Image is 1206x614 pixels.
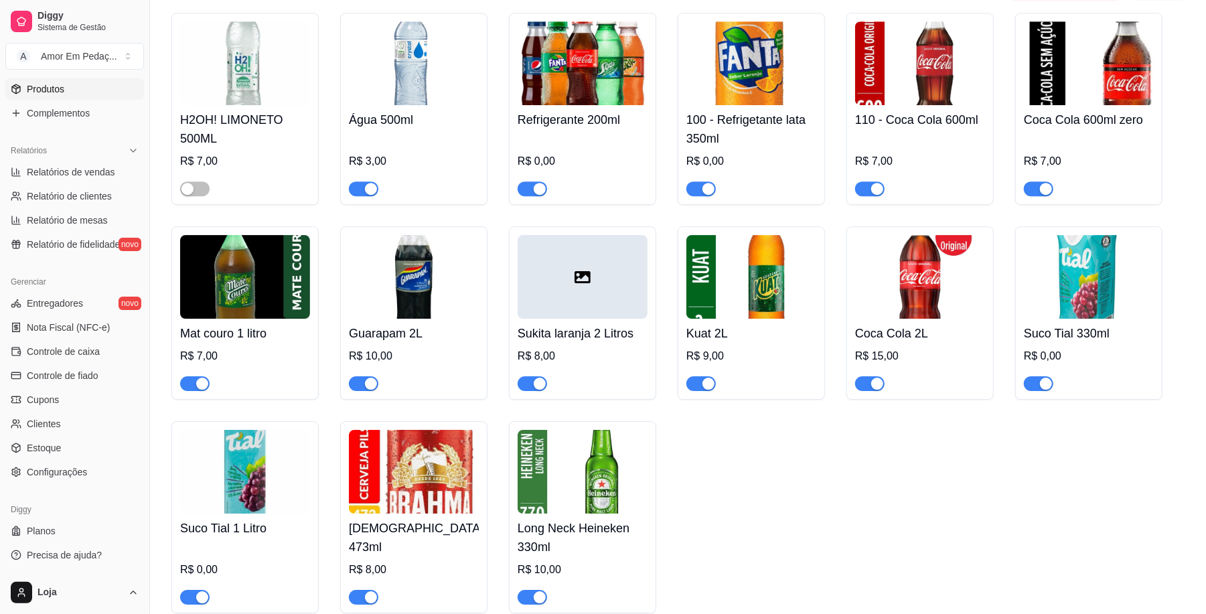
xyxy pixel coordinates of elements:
[5,437,144,459] a: Estoque
[27,106,90,120] span: Complementos
[27,369,98,382] span: Controle de fiado
[180,348,310,364] div: R$ 7,00
[855,153,985,169] div: R$ 7,00
[518,110,648,129] h4: Refrigerante 200ml
[27,321,110,334] span: Nota Fiscal (NFC-e)
[1024,324,1154,343] h4: Suco Tial 330ml
[1024,235,1154,319] img: product-image
[855,21,985,105] img: product-image
[5,461,144,483] a: Configurações
[518,562,648,578] div: R$ 10,00
[5,341,144,362] a: Controle de caixa
[180,235,310,319] img: product-image
[686,324,816,343] h4: Kuat 2L
[37,10,139,22] span: Diggy
[11,145,47,156] span: Relatórios
[180,430,310,514] img: product-image
[5,577,144,609] button: Loja
[5,234,144,255] a: Relatório de fidelidadenovo
[686,348,816,364] div: R$ 9,00
[518,21,648,105] img: product-image
[180,21,310,105] img: product-image
[855,110,985,129] h4: 110 - Coca Cola 600ml
[180,324,310,343] h4: Mat couro 1 litro
[5,293,144,314] a: Entregadoresnovo
[1024,348,1154,364] div: R$ 0,00
[349,324,479,343] h4: Guarapam 2L
[5,210,144,231] a: Relatório de mesas
[5,520,144,542] a: Planos
[180,562,310,578] div: R$ 0,00
[686,21,816,105] img: product-image
[27,345,100,358] span: Controle de caixa
[5,102,144,124] a: Complementos
[180,110,310,148] h4: H2OH! LIMONETO 500ML
[5,185,144,207] a: Relatório de clientes
[349,235,479,319] img: product-image
[349,430,479,514] img: product-image
[5,365,144,386] a: Controle de fiado
[518,430,648,514] img: product-image
[518,153,648,169] div: R$ 0,00
[349,562,479,578] div: R$ 8,00
[349,348,479,364] div: R$ 10,00
[27,417,61,431] span: Clientes
[180,519,310,538] h4: Suco Tial 1 Litro
[518,348,648,364] div: R$ 8,00
[27,393,59,406] span: Cupons
[27,441,61,455] span: Estoque
[518,519,648,556] h4: Long Neck Heineken 330ml
[349,110,479,129] h4: Água 500ml
[27,82,64,96] span: Produtos
[5,78,144,100] a: Produtos
[1024,110,1154,129] h4: Coca Cola 600ml zero
[1024,21,1154,105] img: product-image
[5,389,144,410] a: Cupons
[41,50,117,63] div: Amor Em Pedaç ...
[27,465,87,479] span: Configurações
[27,297,83,310] span: Entregadores
[5,499,144,520] div: Diggy
[27,524,56,538] span: Planos
[5,271,144,293] div: Gerenciar
[27,238,120,251] span: Relatório de fidelidade
[855,235,985,319] img: product-image
[349,153,479,169] div: R$ 3,00
[518,324,648,343] h4: Sukita laranja 2 Litros
[5,413,144,435] a: Clientes
[27,214,108,227] span: Relatório de mesas
[5,43,144,70] button: Select a team
[37,22,139,33] span: Sistema de Gestão
[686,235,816,319] img: product-image
[349,519,479,556] h4: [DEMOGRAPHIC_DATA] 473ml
[855,348,985,364] div: R$ 15,00
[37,587,123,599] span: Loja
[27,548,102,562] span: Precisa de ajuda?
[17,50,30,63] span: A
[1024,153,1154,169] div: R$ 7,00
[5,317,144,338] a: Nota Fiscal (NFC-e)
[180,153,310,169] div: R$ 7,00
[5,5,144,37] a: DiggySistema de Gestão
[686,153,816,169] div: R$ 0,00
[686,110,816,148] h4: 100 - Refrigetante lata 350ml
[349,21,479,105] img: product-image
[855,324,985,343] h4: Coca Cola 2L
[27,189,112,203] span: Relatório de clientes
[5,544,144,566] a: Precisa de ajuda?
[5,161,144,183] a: Relatórios de vendas
[27,165,115,179] span: Relatórios de vendas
